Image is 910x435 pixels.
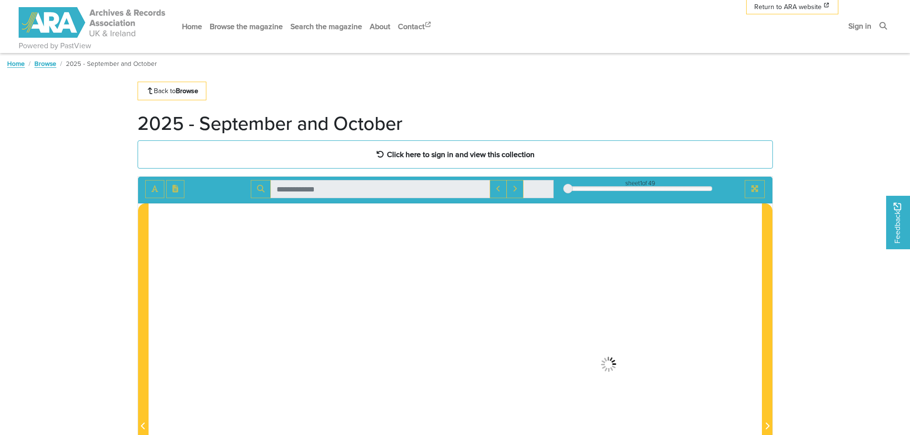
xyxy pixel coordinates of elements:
a: Click here to sign in and view this collection [138,140,773,169]
button: Next Match [506,180,524,198]
a: ARA - ARC Magazine | Powered by PastView logo [19,2,167,43]
div: sheet of 49 [568,179,712,188]
a: Contact [394,14,436,39]
a: Search the magazine [287,14,366,39]
a: Powered by PastView [19,40,91,52]
span: Return to ARA website [754,2,822,12]
a: Back toBrowse [138,82,207,100]
strong: Click here to sign in and view this collection [387,149,535,159]
button: Full screen mode [745,180,765,198]
input: Search for [270,180,490,198]
a: Home [7,59,25,68]
a: Would you like to provide feedback? [886,196,910,249]
strong: Browse [176,86,198,95]
a: About [366,14,394,39]
a: Home [178,14,206,39]
img: ARA - ARC Magazine | Powered by PastView [19,7,167,38]
span: Feedback [892,202,903,243]
span: 1 [640,179,642,188]
a: Browse the magazine [206,14,287,39]
h1: 2025 - September and October [138,112,403,135]
a: Sign in [845,13,875,39]
a: Browse [34,59,56,68]
button: Previous Match [490,180,507,198]
button: Search [251,180,271,198]
span: 2025 - September and October [66,59,157,68]
button: Toggle text selection (Alt+T) [145,180,164,198]
button: Open transcription window [166,180,184,198]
